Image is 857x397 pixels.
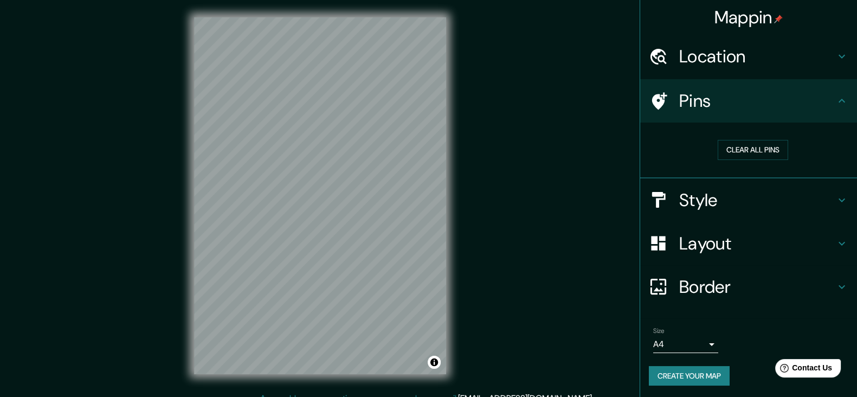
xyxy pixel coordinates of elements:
div: Pins [640,79,857,123]
h4: Style [679,189,835,211]
label: Size [653,326,665,335]
iframe: Help widget launcher [761,355,845,385]
button: Clear all pins [718,140,788,160]
div: Layout [640,222,857,265]
div: Location [640,35,857,78]
img: pin-icon.png [774,15,783,23]
canvas: Map [194,17,446,374]
h4: Layout [679,233,835,254]
h4: Border [679,276,835,298]
div: Style [640,178,857,222]
button: Toggle attribution [428,356,441,369]
h4: Location [679,46,835,67]
div: A4 [653,336,718,353]
h4: Pins [679,90,835,112]
div: Border [640,265,857,309]
button: Create your map [649,366,730,386]
h4: Mappin [714,7,783,28]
